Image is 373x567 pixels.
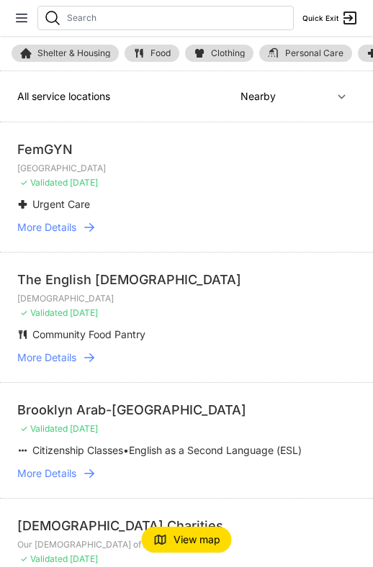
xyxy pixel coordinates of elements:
[17,90,110,102] span: All service locations
[17,466,76,481] span: More Details
[17,270,356,290] div: The English [DEMOGRAPHIC_DATA]
[32,444,123,456] span: Citizenship Classes
[17,221,76,233] font: More Details
[17,163,356,174] p: [GEOGRAPHIC_DATA]
[70,177,98,188] span: [DATE]
[17,293,356,304] p: [DEMOGRAPHIC_DATA]
[174,532,220,547] span: View map
[20,177,68,188] span: ✓ Validated
[185,45,253,62] a: Clothing
[17,140,356,160] div: FemGYN
[153,533,168,547] img: map-icon.svg
[70,553,98,564] font: [DATE]
[129,444,302,456] span: English as a Second Language (ESL)
[32,198,90,210] font: Urgent Care
[67,12,287,24] input: Search
[17,220,356,235] a: More Details
[302,9,359,27] a: Quick Exit
[32,328,145,340] span: Community Food Pantry
[125,45,179,62] a: Food
[17,516,356,536] div: [DEMOGRAPHIC_DATA] Charities
[20,423,68,434] span: ✓ Validated
[37,47,110,58] font: Shelter & Housing
[150,47,171,58] font: Food
[302,13,338,24] span: Quick Exit
[17,400,356,420] div: Brooklyn Arab-[GEOGRAPHIC_DATA]
[142,527,232,553] button: View map
[17,350,356,365] a: More Details
[20,307,68,318] span: ✓ Validated
[17,466,356,481] a: More Details
[12,45,119,62] a: Shelter & Housing
[123,444,129,456] span: •
[17,539,356,550] p: Our [DEMOGRAPHIC_DATA] of Angels
[285,47,343,58] font: Personal Care
[70,307,98,318] span: [DATE]
[70,423,98,434] span: [DATE]
[17,351,76,363] font: More Details
[259,45,352,62] a: Personal Care
[211,47,245,58] font: Clothing
[20,553,68,564] font: ✓ Validated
